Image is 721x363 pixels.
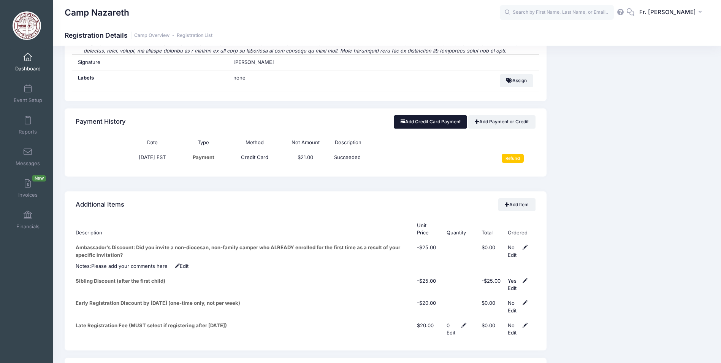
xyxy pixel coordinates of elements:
td: $0.00 [478,318,504,341]
div: Click Pencil to edit... [91,263,168,270]
span: Edit [169,263,189,269]
span: none [233,74,328,82]
td: [DATE] EST [127,150,178,167]
span: Invoices [18,192,38,198]
span: Financials [16,223,40,230]
th: Quantity [443,218,478,240]
h1: Camp Nazareth [65,4,129,21]
div: No [508,299,519,307]
a: Event Setup [10,80,46,107]
td: Sibling Discount (after the first child) [76,274,413,296]
a: Camp Overview [134,33,170,38]
td: -$25.00 [413,274,443,296]
h1: Registration Details [65,31,212,39]
a: Reports [10,112,46,139]
th: Total [478,218,504,240]
td: Succeeded [331,150,484,167]
th: Method [229,135,280,150]
span: Edit [508,244,528,258]
td: -$25.00 [413,240,443,263]
span: Dashboard [15,65,41,72]
div: No [508,244,519,252]
span: [PERSON_NAME] [233,59,274,65]
td: Payment [178,150,229,167]
th: Description [331,135,484,150]
div: Click Pencil to edit... [447,322,458,330]
td: Notes: [76,263,535,274]
th: Description [76,218,413,240]
span: Messages [16,160,40,167]
h4: Payment History [76,111,126,133]
a: Add Item [498,198,536,211]
td: -$20.00 [413,296,443,318]
td: Credit Card [229,150,280,167]
a: Add Payment or Credit [468,115,536,128]
div: Signature [72,55,228,70]
td: -$25.00 [478,274,504,296]
td: $0.00 [478,296,504,318]
a: Dashboard [10,49,46,75]
span: Fr. [PERSON_NAME] [639,8,696,16]
span: New [32,175,46,181]
a: Registration List [177,33,212,38]
td: $20.00 [413,318,443,341]
button: Add Credit Card Payment [394,115,467,128]
a: Financials [10,207,46,233]
button: Assign [500,74,534,87]
a: InvoicesNew [10,175,46,202]
a: Messages [10,143,46,170]
th: Net Amount [280,135,331,150]
span: Event Setup [14,97,42,103]
th: Type [178,135,229,150]
div: Labels [72,70,228,91]
img: Camp Nazareth [13,11,41,40]
h4: Additional Items [76,194,124,215]
th: Date [127,135,178,150]
div: Yes [508,277,519,285]
th: Unit Price [413,218,443,240]
td: Ambassador's Discount: Did you invite a non-diocesan, non-family camper who ALREADY enrolled for ... [76,240,413,263]
input: Refund [502,154,524,163]
th: Ordered [504,218,536,240]
td: Late Registration Fee (MUST select if registering after [DATE]) [76,318,413,341]
td: $0.00 [478,240,504,263]
button: Fr. [PERSON_NAME] [634,4,710,21]
span: Edit [508,300,528,314]
td: $21.00 [280,150,331,167]
td: Early Registration Discount by [DATE] (one-time only, not per week) [76,296,413,318]
input: Search by First Name, Last Name, or Email... [500,5,614,20]
div: No [508,322,519,330]
span: Reports [19,129,37,135]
